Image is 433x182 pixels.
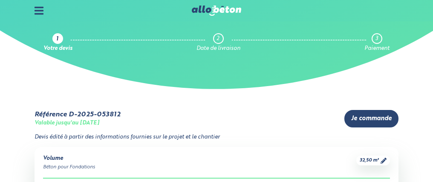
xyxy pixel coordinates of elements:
[192,6,241,16] img: allobéton
[364,33,390,52] a: 3 Paiement
[375,36,378,42] div: 3
[56,36,58,43] div: 1
[357,149,424,173] iframe: Help widget launcher
[364,46,390,52] div: Paiement
[43,164,95,171] div: Béton pour Fondations
[43,156,95,162] div: Volume
[43,46,72,52] div: Votre devis
[35,120,99,127] div: Valable jusqu'au [DATE]
[35,111,120,118] div: Référence D-2025-053812
[196,33,240,52] a: 2 Date de livraison
[196,46,240,52] div: Date de livraison
[35,134,398,141] p: Devis édité à partir des informations fournies sur le projet et le chantier
[43,33,72,52] a: 1 Votre devis
[351,115,392,122] span: Je commande
[344,110,398,127] a: Je commande
[216,36,219,42] div: 2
